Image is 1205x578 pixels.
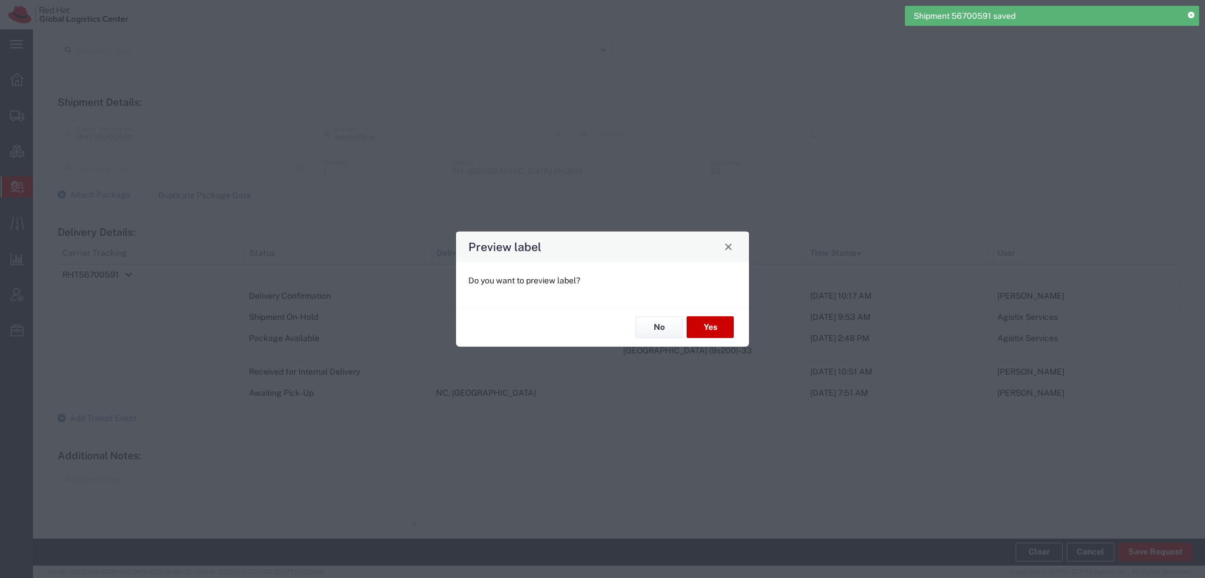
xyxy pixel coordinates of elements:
[468,274,737,286] p: Do you want to preview label?
[635,316,683,338] button: No
[468,238,541,255] h4: Preview label
[914,10,1016,22] span: Shipment 56700591 saved
[720,238,737,255] button: Close
[687,316,734,338] button: Yes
